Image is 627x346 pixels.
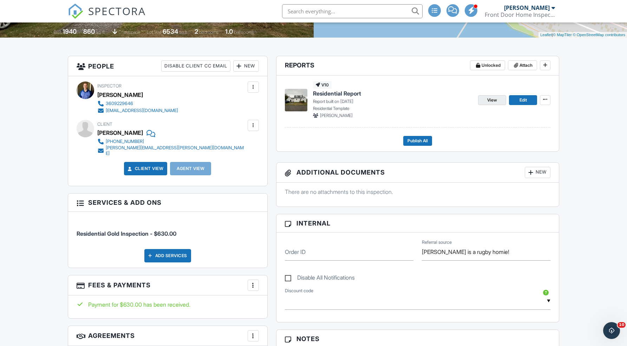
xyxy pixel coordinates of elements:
[282,4,423,18] input: Search everything...
[276,163,559,183] h3: Additional Documents
[68,9,146,24] a: SPECTORA
[422,239,452,246] label: Referral source
[195,28,198,35] div: 2
[63,28,77,35] div: 1940
[538,32,627,38] div: |
[618,322,626,328] span: 10
[97,145,246,156] a: [PERSON_NAME][EMAIL_ADDRESS][PERSON_NAME][DOMAIN_NAME]
[88,4,146,18] span: SPECTORA
[553,33,572,37] a: © MapTiler
[163,28,178,35] div: 6534
[68,4,83,19] img: The Best Home Inspection Software - Spectora
[276,214,559,233] h3: Internal
[540,33,552,37] a: Leaflet
[97,128,143,138] div: [PERSON_NAME]
[96,30,106,35] span: sq. ft.
[285,288,313,294] label: Discount code
[54,30,61,35] span: Built
[603,322,620,339] iframe: Intercom live chat
[68,56,267,76] h3: People
[97,138,246,145] a: [PHONE_NUMBER]
[97,122,112,127] span: Client
[179,30,188,35] span: sq.ft.
[161,60,230,72] div: Disable Client CC Email
[126,165,164,172] a: Client View
[485,11,555,18] div: Front Door Home Inspections
[525,167,550,178] div: New
[106,145,246,156] div: [PERSON_NAME][EMAIL_ADDRESS][PERSON_NAME][DOMAIN_NAME]
[106,101,133,106] div: 3609229646
[68,194,267,212] h3: Services & Add ons
[234,30,254,35] span: bathrooms
[233,60,259,72] div: New
[285,188,551,196] p: There are no attachments to this inspection.
[147,30,162,35] span: Lot Size
[285,248,306,256] label: Order ID
[225,28,233,35] div: 1.0
[118,30,140,35] span: crawlspace
[77,301,259,308] div: Payment for $630.00 has been received.
[68,275,267,295] h3: Fees & Payments
[144,249,191,262] div: Add Services
[504,4,550,11] div: [PERSON_NAME]
[573,33,625,37] a: © OpenStreetMap contributors
[97,100,178,107] a: 3609229646
[106,139,144,144] div: [PHONE_NUMBER]
[83,28,95,35] div: 860
[97,107,178,114] a: [EMAIL_ADDRESS][DOMAIN_NAME]
[77,217,259,243] li: Service: Residential Gold Inspection
[97,90,143,100] div: [PERSON_NAME]
[97,83,122,89] span: Inspector
[106,108,178,113] div: [EMAIL_ADDRESS][DOMAIN_NAME]
[68,326,267,346] h3: Agreements
[285,274,355,283] label: Disable All Notifications
[77,230,176,237] span: Residential Gold Inspection - $630.00
[199,30,218,35] span: bedrooms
